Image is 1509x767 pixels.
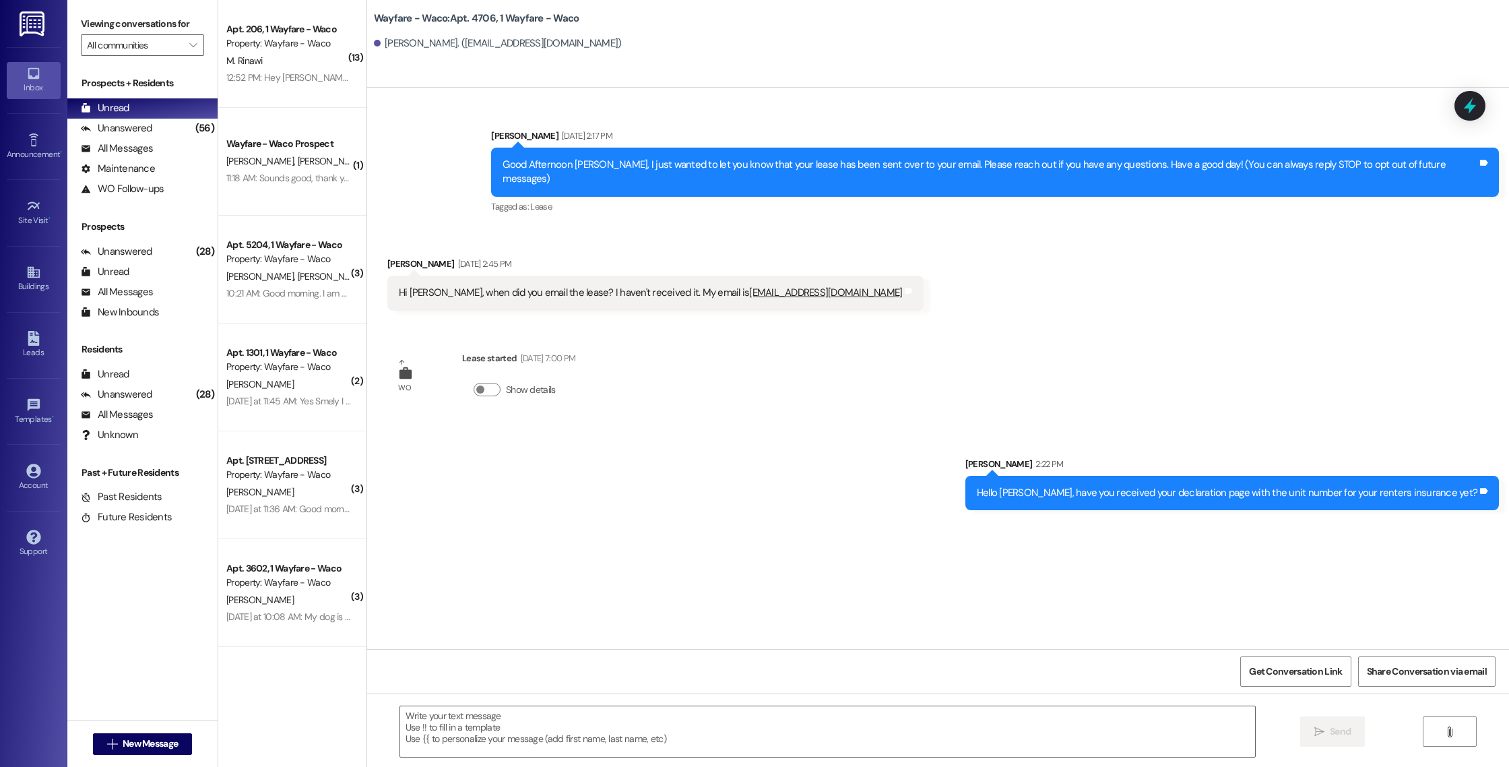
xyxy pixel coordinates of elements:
[81,142,153,156] div: All Messages
[226,378,294,390] span: [PERSON_NAME]
[193,384,218,405] div: (28)
[226,611,725,623] div: [DATE] at 10:08 AM: My dog is secure in my bedroom. I just want to know now when he will stop by ...
[226,252,351,266] div: Property: Wayfare - Waco
[503,158,1477,187] div: Good Afternoon [PERSON_NAME], I just wanted to let you know that your lease has been sent over to...
[226,155,298,167] span: [PERSON_NAME]
[81,408,153,422] div: All Messages
[226,36,351,51] div: Property: Wayfare - Waco
[398,381,411,395] div: WO
[67,342,218,357] div: Residents
[749,286,902,299] a: [EMAIL_ADDRESS][DOMAIN_NAME]
[374,11,579,26] b: Wayfare - Waco: Apt. 4706, 1 Wayfare - Waco
[965,457,1499,476] div: [PERSON_NAME]
[387,257,924,276] div: [PERSON_NAME]
[81,388,152,402] div: Unanswered
[226,346,351,360] div: Apt. 1301, 1 Wayfare - Waco
[1314,727,1324,737] i: 
[7,460,61,496] a: Account
[1444,727,1454,737] i: 
[297,155,364,167] span: [PERSON_NAME]
[530,201,552,212] span: Lease
[226,270,298,282] span: [PERSON_NAME]
[1330,725,1351,739] span: Send
[226,360,351,374] div: Property: Wayfare - Waco
[81,182,164,196] div: WO Follow-ups
[81,101,129,115] div: Unread
[81,265,129,279] div: Unread
[81,428,138,442] div: Unknown
[226,71,577,84] div: 12:52 PM: Hey [PERSON_NAME]! Sorry man I didn't see this until [DATE]. How was it [DATE]?
[1032,457,1063,471] div: 2:22 PM
[226,669,351,683] div: Apt. 3505, 1 Wayfare - Waco
[7,526,61,562] a: Support
[226,55,263,67] span: M. Rinawi
[1358,656,1496,687] button: Share Conversation via email
[558,129,612,143] div: [DATE] 2:17 PM
[374,36,622,51] div: [PERSON_NAME]. ([EMAIL_ADDRESS][DOMAIN_NAME])
[226,561,351,576] div: Apt. 3602, 1 Wayfare - Waco
[226,594,294,606] span: [PERSON_NAME]
[107,739,117,749] i: 
[81,13,204,34] label: Viewing conversations for
[67,220,218,234] div: Prospects
[226,576,351,590] div: Property: Wayfare - Waco
[87,34,183,56] input: All communities
[226,238,351,252] div: Apt. 5204, 1 Wayfare - Waco
[226,503,1434,515] div: [DATE] at 11:36 AM: Good morning [PERSON_NAME], this is a friendly reminder that pest control wil...
[81,285,153,299] div: All Messages
[517,351,576,365] div: [DATE] 7:00 PM
[455,257,512,271] div: [DATE] 2:45 PM
[81,162,155,176] div: Maintenance
[7,195,61,231] a: Site Visit •
[7,62,61,98] a: Inbox
[1367,665,1487,679] span: Share Conversation via email
[491,197,1499,216] div: Tagged as:
[977,486,1477,500] div: Hello [PERSON_NAME], have you received your declaration page with the unit number for your renter...
[226,287,1221,299] div: 10:21 AM: Good morning. I am not trying to be a pain, but I was curious if the pest control is st...
[20,11,47,36] img: ResiDesk Logo
[226,486,294,498] span: [PERSON_NAME]
[52,412,54,422] span: •
[7,394,61,430] a: Templates •
[462,351,575,370] div: Lease started
[7,327,61,363] a: Leads
[297,270,364,282] span: [PERSON_NAME]
[506,383,556,397] label: Show details
[1249,665,1342,679] span: Get Conversation Link
[7,261,61,297] a: Buildings
[67,76,218,90] div: Prospects + Residents
[81,121,152,135] div: Unanswered
[81,510,172,524] div: Future Residents
[81,305,159,319] div: New Inbounds
[49,214,51,223] span: •
[60,148,62,157] span: •
[193,241,218,262] div: (28)
[226,137,351,151] div: Wayfare - Waco Prospect
[123,737,178,751] span: New Message
[81,490,162,504] div: Past Residents
[226,172,596,184] div: 11:18 AM: Sounds good, thank you [PERSON_NAME]! Please reach out if you have any questions.
[189,40,197,51] i: 
[192,118,218,139] div: (56)
[226,395,715,407] div: [DATE] at 11:45 AM: Yes Smely I thanks you for the reminder I will be here or i will call to let ...
[226,468,351,482] div: Property: Wayfare - Waco
[81,245,152,259] div: Unanswered
[81,367,129,381] div: Unread
[1300,716,1366,747] button: Send
[226,22,351,36] div: Apt. 206, 1 Wayfare - Waco
[1240,656,1351,687] button: Get Conversation Link
[491,129,1499,148] div: [PERSON_NAME]
[67,466,218,480] div: Past + Future Residents
[399,286,903,300] div: Hi [PERSON_NAME], when did you email the lease? I haven't received it. My email is
[226,454,351,468] div: Apt. [STREET_ADDRESS]
[93,733,193,755] button: New Message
